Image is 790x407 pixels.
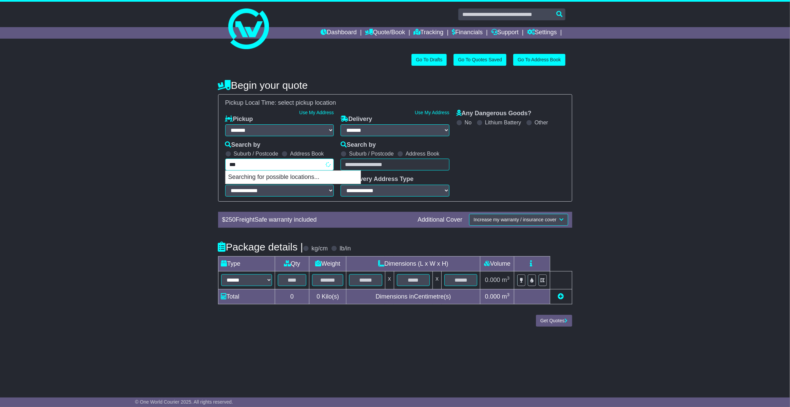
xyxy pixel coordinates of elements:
[414,216,466,224] div: Additional Cover
[218,256,275,271] td: Type
[433,271,442,289] td: x
[234,150,278,157] label: Suburb / Postcode
[340,245,351,252] label: lb/in
[346,256,480,271] td: Dimensions (L x W x H)
[341,116,372,123] label: Delivery
[218,80,572,91] h4: Begin your quote
[452,27,483,39] a: Financials
[219,216,415,224] div: $ FreightSafe warranty included
[299,110,334,115] a: Use My Address
[218,241,303,252] h4: Package details |
[218,289,275,304] td: Total
[527,27,557,39] a: Settings
[456,110,532,117] label: Any Dangerous Goods?
[485,293,500,300] span: 0.000
[536,315,572,327] button: Get Quotes
[485,277,500,283] span: 0.000
[309,256,346,271] td: Weight
[465,119,471,126] label: No
[135,399,233,405] span: © One World Courier 2025. All rights reserved.
[278,99,336,106] span: select pickup location
[349,150,394,157] label: Suburb / Postcode
[454,54,506,66] a: Go To Quotes Saved
[474,217,556,222] span: Increase my warranty / insurance cover
[411,54,447,66] a: Go To Drafts
[341,141,376,149] label: Search by
[309,289,346,304] td: Kilo(s)
[226,216,236,223] span: 250
[558,293,564,300] a: Add new item
[485,119,521,126] label: Lithium Battery
[413,27,443,39] a: Tracking
[275,289,309,304] td: 0
[226,171,361,184] p: Searching for possible locations...
[385,271,394,289] td: x
[365,27,405,39] a: Quote/Book
[491,27,519,39] a: Support
[346,289,480,304] td: Dimensions in Centimetre(s)
[225,116,253,123] label: Pickup
[316,293,320,300] span: 0
[480,256,514,271] td: Volume
[225,141,261,149] label: Search by
[469,214,568,226] button: Increase my warranty / insurance cover
[406,150,440,157] label: Address Book
[341,176,413,183] label: Delivery Address Type
[507,292,510,297] sup: 3
[513,54,565,66] a: Go To Address Book
[275,256,309,271] td: Qty
[290,150,324,157] label: Address Book
[415,110,449,115] a: Use My Address
[507,276,510,281] sup: 3
[502,277,510,283] span: m
[222,99,569,107] div: Pickup Local Time:
[321,27,357,39] a: Dashboard
[502,293,510,300] span: m
[311,245,328,252] label: kg/cm
[535,119,548,126] label: Other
